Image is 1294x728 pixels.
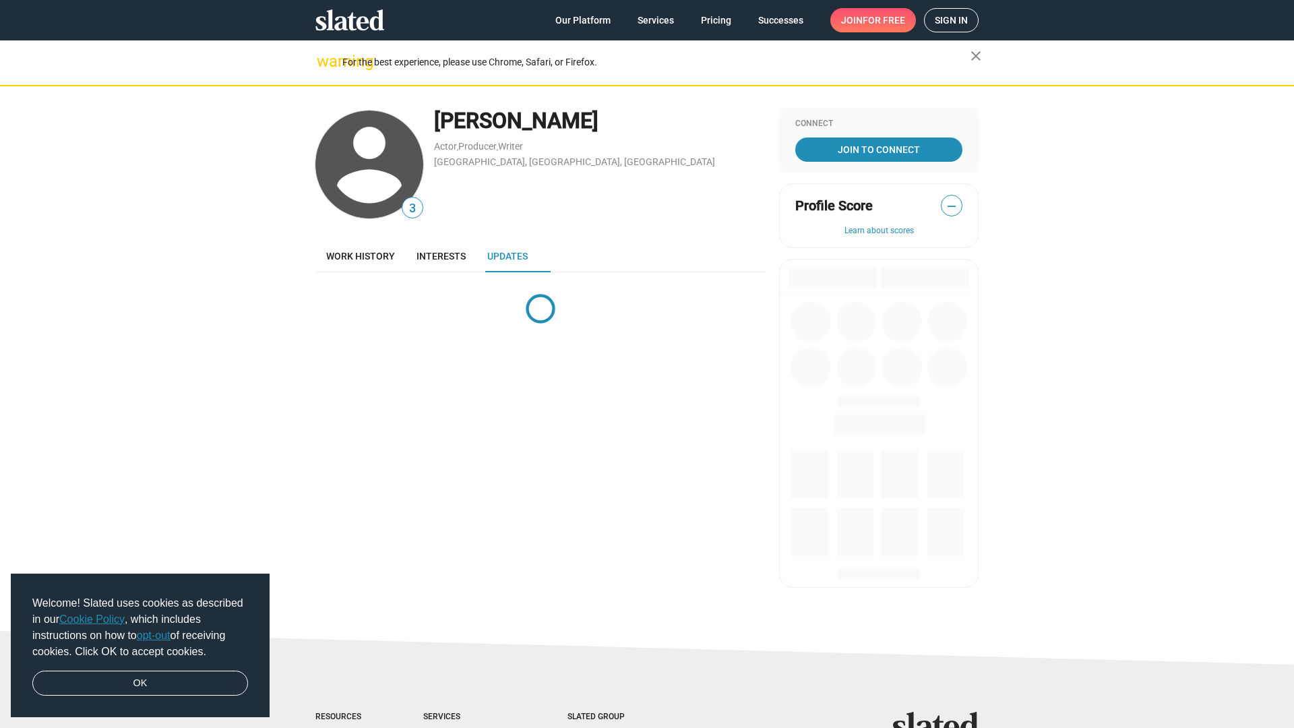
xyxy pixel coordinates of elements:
div: Services [423,712,514,723]
span: , [457,144,458,151]
a: Producer [458,141,497,152]
div: Connect [795,119,962,129]
span: Join To Connect [798,138,960,162]
a: Updates [476,240,538,272]
a: Sign in [924,8,979,32]
span: Services [638,8,674,32]
a: Work history [315,240,406,272]
a: opt-out [137,630,171,641]
a: Actor [434,141,457,152]
a: Successes [747,8,814,32]
div: For the best experience, please use Chrome, Safari, or Firefox. [342,53,970,71]
div: Resources [315,712,369,723]
a: Services [627,8,685,32]
button: Learn about scores [795,226,962,237]
span: for free [863,8,905,32]
a: Cookie Policy [59,613,125,625]
span: Successes [758,8,803,32]
span: Updates [487,251,528,262]
a: Interests [406,240,476,272]
mat-icon: close [968,48,984,64]
a: dismiss cookie message [32,671,248,696]
span: Welcome! Slated uses cookies as described in our , which includes instructions on how to of recei... [32,595,248,660]
a: Writer [498,141,523,152]
mat-icon: warning [317,53,333,69]
span: Interests [417,251,466,262]
div: [PERSON_NAME] [434,107,766,135]
a: Joinfor free [830,8,916,32]
span: Sign in [935,9,968,32]
span: Work history [326,251,395,262]
div: cookieconsent [11,574,270,718]
span: Pricing [701,8,731,32]
a: Pricing [690,8,742,32]
span: , [497,144,498,151]
a: Join To Connect [795,138,962,162]
a: [GEOGRAPHIC_DATA], [GEOGRAPHIC_DATA], [GEOGRAPHIC_DATA] [434,156,715,167]
span: Our Platform [555,8,611,32]
span: — [942,198,962,215]
div: Slated Group [567,712,659,723]
span: Join [841,8,905,32]
a: Our Platform [545,8,621,32]
span: Profile Score [795,197,873,215]
span: 3 [402,200,423,218]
